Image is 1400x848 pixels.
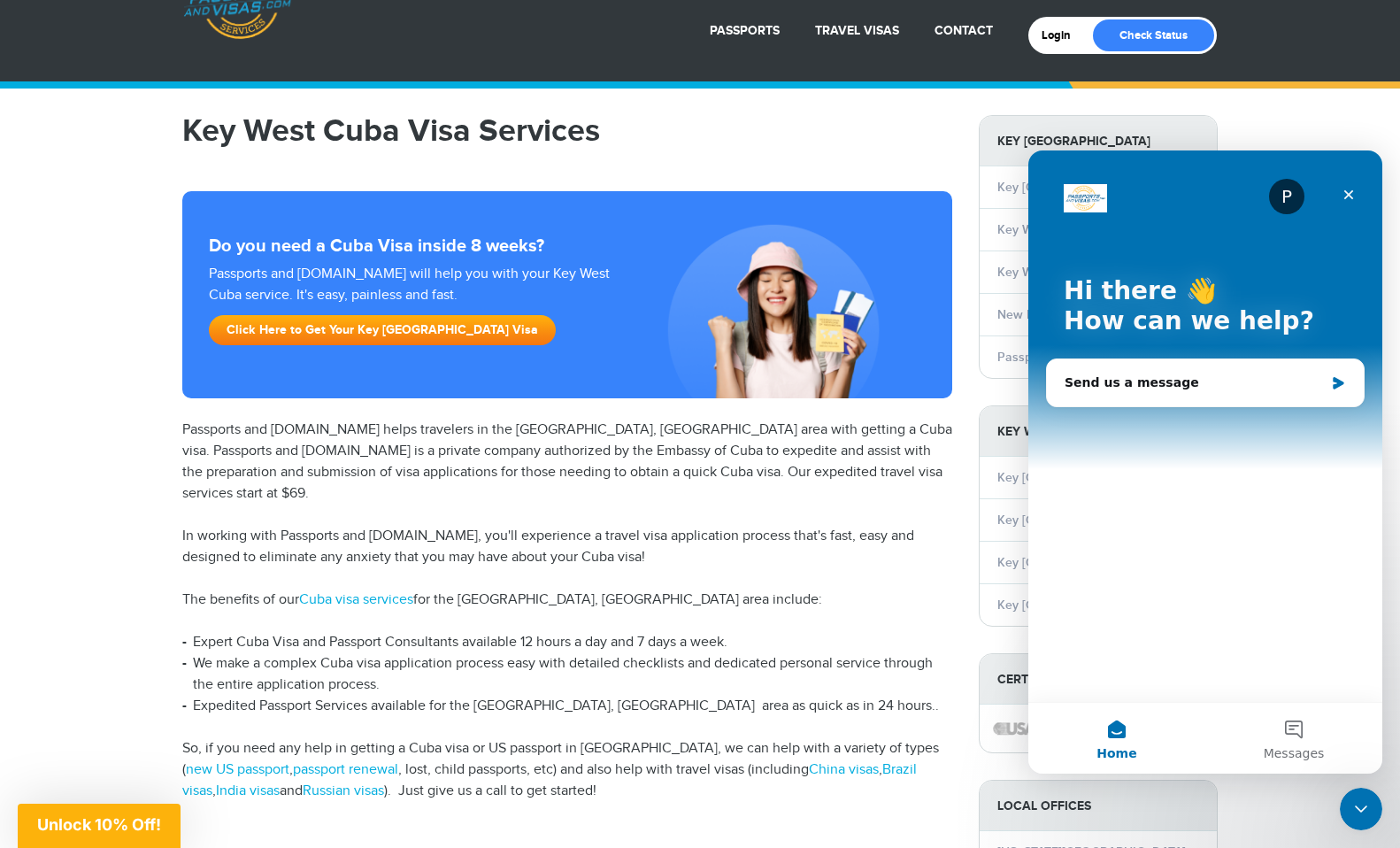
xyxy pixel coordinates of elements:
[299,591,413,608] a: Cuba visa services
[182,761,917,799] a: Brazil visas
[997,307,1076,322] a: New Passport
[997,597,1173,613] a: Key [GEOGRAPHIC_DATA] Visa
[182,115,952,147] h1: Key West Cuba Visa Services
[980,654,1217,705] strong: Certified and Secured by
[182,420,952,505] p: Passports and [DOMAIN_NAME] helps travelers in the [GEOGRAPHIC_DATA], [GEOGRAPHIC_DATA] area with...
[209,235,926,257] strong: Do you need a Cuba Visa inside 8 weeks?
[809,761,879,778] a: China visas
[935,23,993,38] a: Contact
[1042,28,1083,42] a: Login
[993,722,1085,735] img: image description
[1340,788,1382,830] iframe: Intercom live chat
[216,782,280,799] a: India visas
[182,526,952,568] p: In working with Passports and [DOMAIN_NAME], you'll experience a travel visa application process ...
[980,781,1217,831] strong: LOCAL OFFICES
[997,222,1161,237] a: Key West Acceptance Agents
[182,653,952,696] li: We make a complex Cuba visa application process easy with detailed checklists and dedicated perso...
[182,632,952,653] li: Expert Cuba Visa and Passport Consultants available 12 hours a day and 7 days a week.
[293,761,398,778] a: passport renewal
[1093,19,1214,51] a: Check Status
[202,264,628,354] div: Passports and [DOMAIN_NAME] will help you with your Key West Cuba service. It's easy, painless an...
[980,116,1217,166] strong: Key [GEOGRAPHIC_DATA]
[997,350,1099,365] a: Passport Renewal
[37,815,161,834] span: Unlock 10% Off!
[182,696,952,717] li: Expedited Passport Services available for the [GEOGRAPHIC_DATA], [GEOGRAPHIC_DATA] area as quick ...
[18,804,181,848] div: Unlock 10% Off!
[997,513,1173,528] a: Key [GEOGRAPHIC_DATA] Visa
[815,23,899,38] a: Travel Visas
[997,470,1173,485] a: Key [GEOGRAPHIC_DATA] Visa
[182,590,952,611] p: The benefits of our for the [GEOGRAPHIC_DATA], [GEOGRAPHIC_DATA] area include:
[980,406,1217,457] strong: Key West Visa Services
[209,315,556,345] a: Click Here to Get Your Key [GEOGRAPHIC_DATA] Visa
[997,265,1127,280] a: Key West Vital Records
[186,761,289,778] a: new US passport
[710,23,780,38] a: Passports
[182,738,952,802] p: So, if you need any help in getting a Cuba visa or US passport in [GEOGRAPHIC_DATA], we can help ...
[1028,150,1382,774] iframe: Intercom live chat
[997,555,1173,570] a: Key [GEOGRAPHIC_DATA] Visa
[997,180,1146,195] a: Key [GEOGRAPHIC_DATA]
[303,782,384,799] a: Russian visas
